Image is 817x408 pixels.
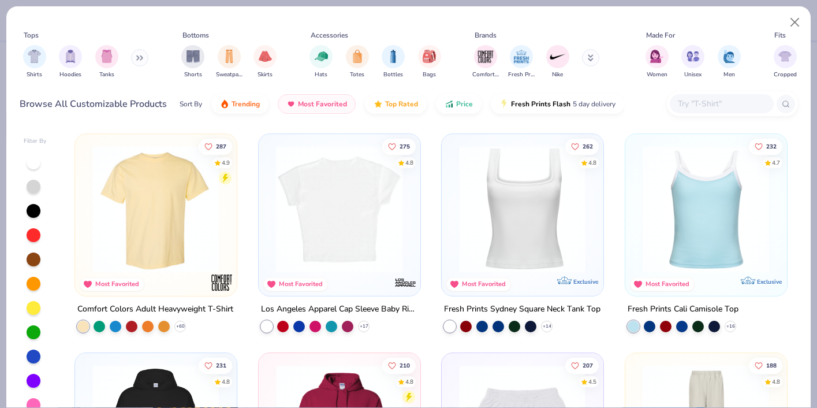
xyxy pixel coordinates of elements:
[423,71,436,79] span: Bags
[270,146,408,273] img: f2b333be-1c19-4d0f-b003-dae84be201f4
[453,146,591,273] img: 94a2aa95-cd2b-4983-969b-ecd512716e9a
[387,50,400,63] img: Bottles Image
[211,94,268,114] button: Trending
[778,50,792,63] img: Cropped Image
[222,377,230,386] div: 4.8
[772,377,780,386] div: 4.8
[374,99,383,109] img: TopRated.gif
[59,45,82,79] button: filter button
[718,45,741,79] button: filter button
[23,45,46,79] button: filter button
[549,48,566,65] img: Nike Image
[774,45,797,79] button: filter button
[181,45,204,79] button: filter button
[472,71,499,79] span: Comfort Colors
[253,45,277,79] div: filter for Skirts
[20,97,167,111] div: Browse All Customizable Products
[444,302,600,316] div: Fresh Prints Sydney Square Neck Tank Top
[749,138,782,154] button: Like
[774,71,797,79] span: Cropped
[383,71,403,79] span: Bottles
[393,270,416,294] img: Los Angeles Apparel logo
[508,71,535,79] span: Fresh Prints
[513,48,530,65] img: Fresh Prints Image
[749,357,782,373] button: Like
[772,158,780,167] div: 4.7
[784,12,806,34] button: Close
[176,322,185,329] span: + 60
[23,45,46,79] div: filter for Shirts
[637,146,775,273] img: a25d9891-da96-49f3-a35e-76288174bf3a
[365,94,427,114] button: Top Rated
[216,45,243,79] div: filter for Sweatpants
[726,322,734,329] span: + 16
[216,45,243,79] button: filter button
[583,143,593,149] span: 262
[24,137,47,146] div: Filter By
[95,45,118,79] button: filter button
[315,71,327,79] span: Hats
[95,45,118,79] div: filter for Tanks
[583,362,593,368] span: 207
[573,277,598,285] span: Exclusive
[565,357,599,373] button: Like
[546,45,569,79] button: filter button
[382,138,416,154] button: Like
[646,30,675,40] div: Made For
[27,71,42,79] span: Shirts
[232,99,260,109] span: Trending
[216,143,226,149] span: 287
[346,45,369,79] div: filter for Totes
[681,45,704,79] div: filter for Unisex
[199,138,232,154] button: Like
[774,45,797,79] div: filter for Cropped
[436,94,482,114] button: Price
[220,99,229,109] img: trending.gif
[774,30,786,40] div: Fits
[59,45,82,79] div: filter for Hoodies
[259,50,272,63] img: Skirts Image
[723,71,735,79] span: Men
[552,71,563,79] span: Nike
[418,45,441,79] div: filter for Bags
[477,48,494,65] img: Comfort Colors Image
[77,302,233,316] div: Comfort Colors Adult Heavyweight T-Shirt
[182,30,209,40] div: Bottoms
[350,71,364,79] span: Totes
[400,143,410,149] span: 275
[766,362,777,368] span: 188
[351,50,364,63] img: Totes Image
[184,71,202,79] span: Shorts
[573,98,615,111] span: 5 day delivery
[543,322,551,329] span: + 14
[723,50,736,63] img: Men Image
[718,45,741,79] div: filter for Men
[508,45,535,79] div: filter for Fresh Prints
[681,45,704,79] button: filter button
[511,99,570,109] span: Fresh Prints Flash
[359,322,368,329] span: + 17
[28,50,41,63] img: Shirts Image
[565,138,599,154] button: Like
[405,377,413,386] div: 4.8
[588,158,596,167] div: 4.8
[650,50,663,63] img: Women Image
[309,45,333,79] button: filter button
[400,362,410,368] span: 210
[315,50,328,63] img: Hats Image
[687,50,700,63] img: Unisex Image
[59,71,81,79] span: Hoodies
[472,45,499,79] button: filter button
[646,45,669,79] button: filter button
[647,71,667,79] span: Women
[210,270,233,294] img: Comfort Colors logo
[298,99,347,109] span: Most Favorited
[99,71,114,79] span: Tanks
[216,362,226,368] span: 231
[186,50,200,63] img: Shorts Image
[180,99,202,109] div: Sort By
[423,50,435,63] img: Bags Image
[253,45,277,79] button: filter button
[87,146,225,273] img: 029b8af0-80e6-406f-9fdc-fdf898547912
[677,97,766,110] input: Try "T-Shirt"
